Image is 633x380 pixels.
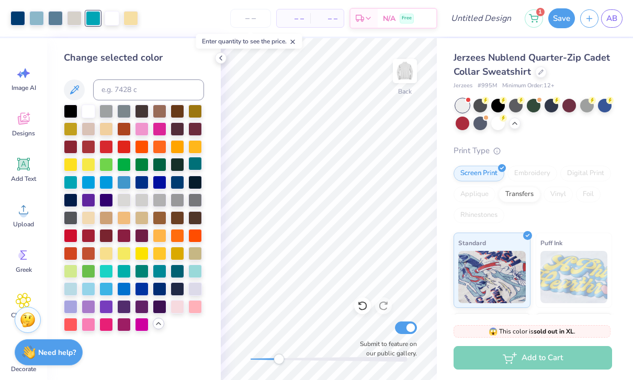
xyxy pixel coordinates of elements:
div: Transfers [499,187,540,202]
img: Standard [458,251,526,303]
span: 1 [536,8,545,16]
button: Save [548,8,575,28]
span: Upload [13,220,34,228]
span: Puff Ink [540,237,562,248]
a: AB [601,9,623,28]
strong: Need help? [38,348,76,358]
span: Minimum Order: 12 + [502,82,555,90]
span: Standard [458,237,486,248]
div: Applique [454,187,495,202]
div: Vinyl [544,187,573,202]
input: – – [230,9,271,28]
img: Puff Ink [540,251,608,303]
div: Change selected color [64,51,204,65]
span: Free [402,15,412,22]
div: Back [398,87,412,96]
button: 1 [525,9,543,28]
div: Screen Print [454,166,504,181]
span: Decorate [11,365,36,373]
span: – – [316,13,337,24]
label: Submit to feature on our public gallery. [354,339,417,358]
span: Designs [12,129,35,137]
span: 😱 [489,327,498,337]
input: Untitled Design [443,8,519,29]
span: Greek [16,266,32,274]
div: Rhinestones [454,208,504,223]
div: Accessibility label [274,354,284,364]
span: # 995M [478,82,497,90]
span: Clipart & logos [6,311,41,328]
div: Print Type [454,145,612,157]
span: Add Text [11,175,36,183]
div: Digital Print [560,166,611,181]
span: – – [283,13,304,24]
span: AB [606,13,617,25]
span: N/A [383,13,395,24]
img: Back [394,61,415,82]
span: Image AI [12,84,36,92]
span: Jerzees Nublend Quarter-Zip Cadet Collar Sweatshirt [454,51,610,78]
span: Jerzees [454,82,472,90]
div: Embroidery [507,166,557,181]
input: e.g. 7428 c [93,79,204,100]
div: Enter quantity to see the price. [196,34,302,49]
span: This color is . [489,327,575,336]
div: Foil [576,187,601,202]
strong: sold out in XL [534,327,574,336]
